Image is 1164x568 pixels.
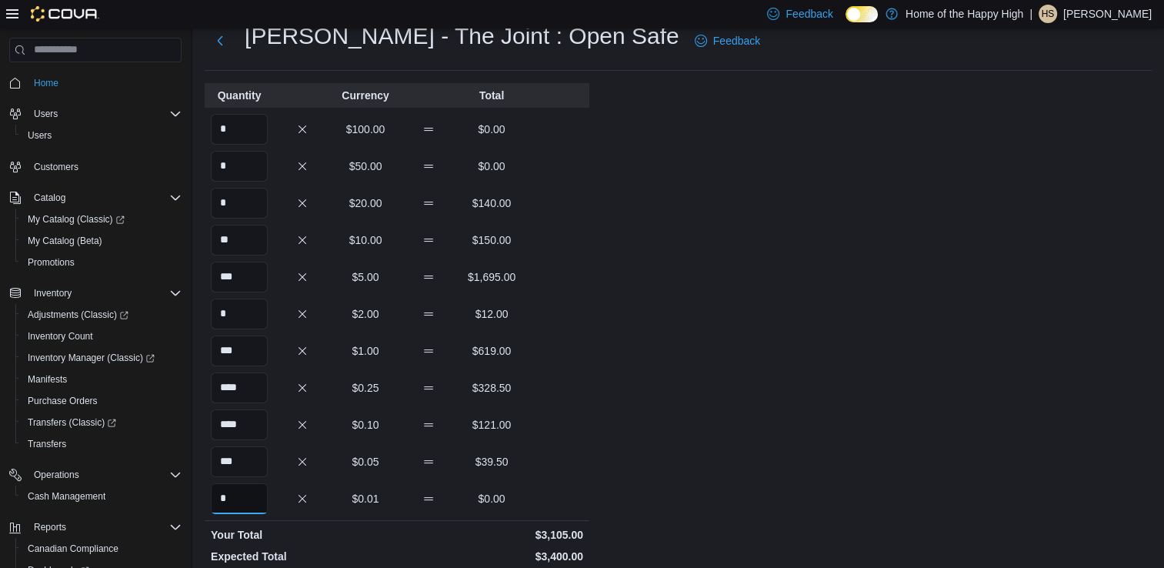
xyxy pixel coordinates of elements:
[337,380,394,396] p: $0.25
[34,108,58,120] span: Users
[28,189,182,207] span: Catalog
[28,395,98,407] span: Purchase Orders
[15,433,188,455] button: Transfers
[22,306,135,324] a: Adjustments (Classic)
[463,417,520,433] p: $121.00
[211,114,268,145] input: Quantity
[15,538,188,560] button: Canadian Compliance
[211,373,268,403] input: Quantity
[245,21,679,52] h1: [PERSON_NAME] - The Joint : Open Safe
[15,230,188,252] button: My Catalog (Beta)
[400,527,583,543] p: $3,105.00
[3,155,188,178] button: Customers
[463,195,520,211] p: $140.00
[15,125,188,146] button: Users
[211,446,268,477] input: Quantity
[3,464,188,486] button: Operations
[22,126,182,145] span: Users
[22,413,122,432] a: Transfers (Classic)
[22,210,182,229] span: My Catalog (Classic)
[22,392,182,410] span: Purchase Orders
[463,306,520,322] p: $12.00
[22,540,125,558] a: Canadian Compliance
[15,369,188,390] button: Manifests
[22,435,182,453] span: Transfers
[22,126,58,145] a: Users
[845,22,846,23] span: Dark Mode
[22,487,182,506] span: Cash Management
[28,518,182,536] span: Reports
[28,105,182,123] span: Users
[22,392,104,410] a: Purchase Orders
[211,336,268,366] input: Quantity
[337,454,394,469] p: $0.05
[713,33,760,48] span: Feedback
[337,159,394,174] p: $50.00
[15,252,188,273] button: Promotions
[22,232,108,250] a: My Catalog (Beta)
[15,412,188,433] a: Transfers (Classic)
[22,327,182,346] span: Inventory Count
[22,253,81,272] a: Promotions
[463,269,520,285] p: $1,695.00
[28,189,72,207] button: Catalog
[211,483,268,514] input: Quantity
[15,304,188,326] a: Adjustments (Classic)
[337,232,394,248] p: $10.00
[22,413,182,432] span: Transfers (Classic)
[463,454,520,469] p: $39.50
[337,491,394,506] p: $0.01
[22,253,182,272] span: Promotions
[15,326,188,347] button: Inventory Count
[34,521,66,533] span: Reports
[34,161,78,173] span: Customers
[28,518,72,536] button: Reports
[28,466,182,484] span: Operations
[3,72,188,94] button: Home
[28,129,52,142] span: Users
[28,74,65,92] a: Home
[28,466,85,484] button: Operations
[28,543,118,555] span: Canadian Compliance
[1063,5,1152,23] p: [PERSON_NAME]
[211,409,268,440] input: Quantity
[28,309,128,321] span: Adjustments (Classic)
[28,373,67,386] span: Manifests
[906,5,1023,23] p: Home of the Happy High
[463,380,520,396] p: $328.50
[28,284,78,302] button: Inventory
[337,306,394,322] p: $2.00
[22,349,161,367] a: Inventory Manager (Classic)
[1029,5,1032,23] p: |
[211,151,268,182] input: Quantity
[22,306,182,324] span: Adjustments (Classic)
[785,6,832,22] span: Feedback
[22,327,99,346] a: Inventory Count
[337,343,394,359] p: $1.00
[463,232,520,248] p: $150.00
[28,158,85,176] a: Customers
[28,73,182,92] span: Home
[211,88,268,103] p: Quantity
[15,209,188,230] a: My Catalog (Classic)
[28,256,75,269] span: Promotions
[337,88,394,103] p: Currency
[3,516,188,538] button: Reports
[28,235,102,247] span: My Catalog (Beta)
[463,122,520,137] p: $0.00
[689,25,766,56] a: Feedback
[463,491,520,506] p: $0.00
[22,540,182,558] span: Canadian Compliance
[28,490,105,503] span: Cash Management
[337,417,394,433] p: $0.10
[845,6,878,22] input: Dark Mode
[34,77,58,89] span: Home
[28,352,155,364] span: Inventory Manager (Classic)
[28,105,64,123] button: Users
[3,282,188,304] button: Inventory
[211,527,394,543] p: Your Total
[28,438,66,450] span: Transfers
[22,370,182,389] span: Manifests
[337,269,394,285] p: $5.00
[28,157,182,176] span: Customers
